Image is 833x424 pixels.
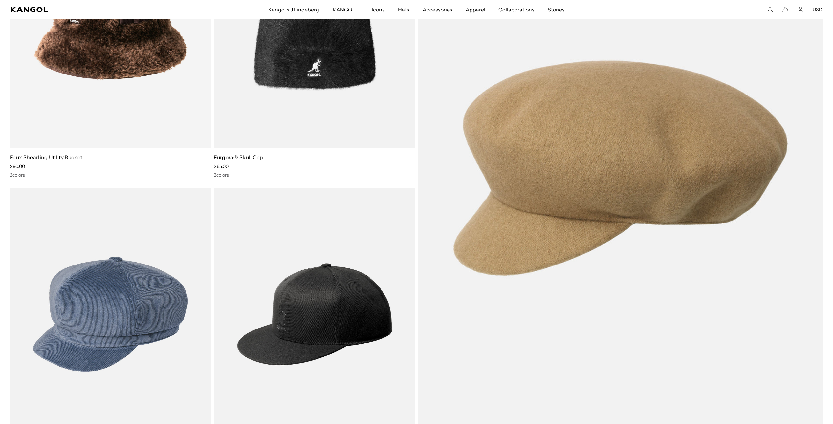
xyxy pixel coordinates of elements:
[214,154,263,160] a: Furgora® Skull Cap
[767,7,773,12] summary: Search here
[782,7,788,12] button: Cart
[214,163,229,169] span: $65.00
[10,163,25,169] span: $80.00
[813,7,822,12] button: USD
[10,172,211,178] div: 2 colors
[11,7,178,12] a: Kangol
[798,7,803,12] a: Account
[214,172,415,178] div: 2 colors
[10,154,82,160] a: Faux Shearling Utility Bucket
